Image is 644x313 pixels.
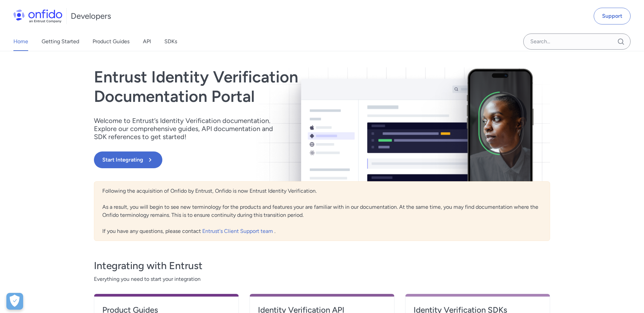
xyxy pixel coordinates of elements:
a: Entrust's Client Support team [202,228,274,234]
a: SDKs [164,32,177,51]
a: Home [13,32,28,51]
a: API [143,32,151,51]
img: Onfido Logo [13,9,62,23]
p: Welcome to Entrust’s Identity Verification documentation. Explore our comprehensive guides, API d... [94,117,282,141]
span: Everything you need to start your integration [94,275,550,283]
input: Onfido search input field [523,34,631,50]
div: Cookie Preferences [6,293,23,310]
div: Following the acquisition of Onfido by Entrust, Onfido is now Entrust Identity Verification. As a... [94,181,550,241]
button: Start Integrating [94,151,162,168]
a: Product Guides [93,32,129,51]
h1: Developers [71,11,111,21]
a: Start Integrating [94,151,413,168]
h3: Integrating with Entrust [94,259,550,272]
h1: Entrust Identity Verification Documentation Portal [94,67,413,106]
button: Open Preferences [6,293,23,310]
a: Getting Started [42,32,79,51]
a: Support [594,8,631,24]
